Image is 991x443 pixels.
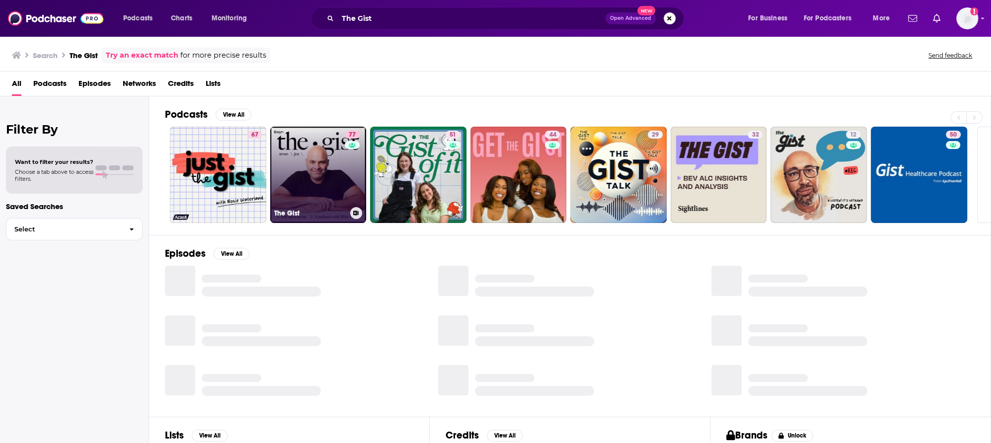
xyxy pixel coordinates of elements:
a: All [12,75,21,96]
a: 50 [871,127,967,223]
a: 32 [671,127,767,223]
a: 51 [370,127,466,223]
a: 12 [770,127,867,223]
button: open menu [797,10,866,26]
a: 67 [170,127,266,223]
span: for more precise results [180,50,266,61]
span: Select [6,226,121,232]
span: Charts [171,11,192,25]
h3: Search [33,51,58,60]
button: Show profile menu [956,7,978,29]
span: For Business [748,11,787,25]
button: Send feedback [925,51,975,60]
a: 44 [545,131,560,139]
span: New [637,6,655,15]
a: Try an exact match [106,50,178,61]
h2: Brands [726,429,767,442]
span: Logged in as megcassidy [956,7,978,29]
button: Unlock [771,430,814,442]
a: PodcastsView All [165,108,251,121]
span: Podcasts [123,11,152,25]
span: 50 [950,130,957,140]
a: 12 [846,131,860,139]
span: Open Advanced [610,16,651,21]
button: Select [6,218,143,240]
span: 32 [752,130,759,140]
span: Choose a tab above to access filters. [15,168,93,182]
button: open menu [866,10,902,26]
img: User Profile [956,7,978,29]
a: ListsView All [165,429,228,442]
a: Show notifications dropdown [929,10,944,27]
a: Episodes [78,75,111,96]
h2: Podcasts [165,108,208,121]
span: 44 [549,130,556,140]
h2: Filter By [6,122,143,137]
span: 51 [450,130,456,140]
a: 29 [648,131,663,139]
span: Want to filter your results? [15,158,93,165]
a: Charts [164,10,198,26]
a: 50 [946,131,961,139]
button: View All [214,248,249,260]
button: View All [192,430,228,442]
button: View All [216,109,251,121]
span: 67 [251,130,258,140]
svg: Add a profile image [970,7,978,15]
h3: The Gist [70,51,98,60]
a: Lists [206,75,221,96]
h3: The Gist [274,209,346,218]
button: open menu [741,10,800,26]
h2: Credits [446,429,479,442]
span: More [873,11,890,25]
a: Networks [123,75,156,96]
img: Podchaser - Follow, Share and Rate Podcasts [8,9,103,28]
a: CreditsView All [446,429,523,442]
span: 12 [850,130,856,140]
span: 77 [349,130,356,140]
a: 67 [247,131,262,139]
a: 51 [446,131,460,139]
span: For Podcasters [804,11,851,25]
a: 29 [570,127,667,223]
a: 44 [470,127,567,223]
h2: Episodes [165,247,206,260]
a: Podcasts [33,75,67,96]
button: open menu [116,10,165,26]
span: 29 [652,130,659,140]
span: Monitoring [212,11,247,25]
a: Credits [168,75,194,96]
h2: Lists [165,429,184,442]
input: Search podcasts, credits, & more... [338,10,606,26]
button: Open AdvancedNew [606,12,656,24]
a: Show notifications dropdown [904,10,921,27]
a: EpisodesView All [165,247,249,260]
a: 77 [345,131,360,139]
a: 32 [748,131,762,139]
div: Search podcasts, credits, & more... [320,7,693,30]
p: Saved Searches [6,202,143,211]
button: View All [487,430,523,442]
button: open menu [205,10,260,26]
a: 77The Gist [270,127,367,223]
